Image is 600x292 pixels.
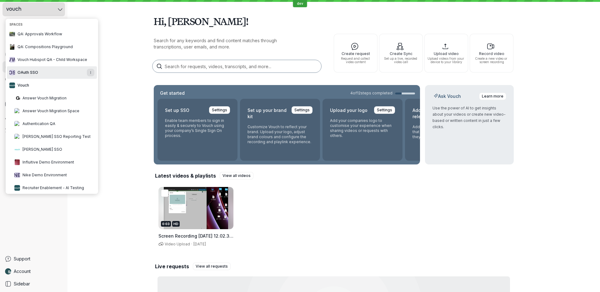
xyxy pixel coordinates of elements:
p: Add your own content release form that responders agree to when they record using Vouch. [412,124,477,139]
a: Requests [2,74,65,85]
span: Influitive Demo Environment [22,160,74,165]
a: Library [2,86,65,98]
div: HD [172,221,180,227]
span: Create a new video or screen recording [472,57,511,64]
span: Nike Demo Environment [22,173,67,178]
a: Learn more [479,93,506,100]
span: Sidebar [14,281,30,287]
img: Recruiter Enablement - AI Testing avatar [14,185,20,191]
img: Answer Vouch Migration Space avatar [14,108,20,114]
p: Use the power of AI to get insights about your videos or create new video-based or written conten... [432,105,506,130]
a: 4of12steps completed [350,91,415,96]
span: Upload video [427,52,465,56]
p: Enable team members to sign in easily & securely to Vouch using your company’s Single Sign On pro... [165,118,230,138]
span: Support [14,256,30,262]
span: View all videos [222,173,251,179]
span: [PERSON_NAME] SSO [22,147,62,152]
button: Create requestRequest and collect video content [334,34,377,73]
button: Answer Vouch Migration avatarAnswer Vouch Migration [7,92,97,104]
img: Answer Vouch Migration avatar [14,95,20,101]
img: Influitive Demo Environment avatar [14,159,20,165]
a: Search [2,36,65,48]
h2: Add your content release form [412,106,453,121]
span: N [14,172,17,178]
button: Recruiter Enablement - AI Testing avatarRecruiter Enablement - AI Testing [7,182,97,194]
a: Settings [292,106,312,114]
h2: Set up your brand kit [247,106,288,121]
h3: Spaces [7,20,97,28]
span: OAuth SSO [17,70,38,75]
span: Vouch Hubspot QA - Child Workspace [17,57,87,62]
button: NENike Demo Environment [7,169,97,181]
img: Vouch avatar [9,83,15,88]
h2: Get started [159,90,186,96]
h2: Set up SSO [165,106,189,114]
button: Daniel Test SSO avatar[PERSON_NAME] SSO [7,143,97,156]
h2: Latest videos & playlists [155,172,216,179]
img: Nathan Weinstock avatar [5,268,11,274]
span: Record video [472,52,511,56]
a: Settings [209,106,230,114]
a: Settings [374,106,395,114]
a: Recruiter [2,111,65,123]
span: View all requests [196,263,228,269]
a: Inbox [2,49,65,60]
span: Learn more [482,93,503,99]
button: Create [2,21,65,33]
span: Create Sync [382,52,420,56]
p: Add your companies logo to customise your experience when sharing videos or requests with others. [330,118,395,138]
img: Authentication QA avatar [14,121,20,127]
span: Vouch [17,83,29,88]
span: QA: Approvals Workflow [17,32,62,37]
button: Answer Vouch Migration Space avatarAnswer Vouch Migration Space [7,105,97,117]
span: E [17,172,21,178]
h2: Live requests [155,263,189,270]
h1: Hi, [PERSON_NAME]! [154,13,514,30]
span: · [190,242,193,247]
img: QA: Approvals Workflow avatar [9,31,15,37]
button: Influitive Demo Environment avatarInfluitive Demo Environment [7,156,97,169]
a: Support [2,253,65,264]
a: Nathan Weinstock avatarAccount [2,266,65,277]
span: S [12,69,16,76]
p: Customize Vouch to reflect your brand. Upload your logo, adjust brand colours and configure the r... [247,124,312,144]
span: W [12,57,17,63]
a: Home [2,61,65,73]
img: QA: Compositions Playground avatar [9,44,15,50]
span: Answer Vouch Migration [22,96,67,101]
span: [DATE] [193,242,206,246]
a: View all requests [193,263,231,270]
button: Daniel SSO Reporting Test avatar[PERSON_NAME] SSO Reporting Test [7,130,97,143]
span: Screen Recording [DATE] 12.02.37 pm.mov [158,233,233,245]
span: Request and collect video content [337,57,375,64]
button: Create SyncSet up a live, recorded video call [379,34,423,73]
h2: Ask Vouch [432,93,462,99]
button: Record videoCreate a new video or screen recording [470,34,513,73]
p: Search for any keywords and find content matches through transcriptions, user emails, and more. [154,38,304,50]
a: View all videos [220,172,253,179]
span: Create request [337,52,375,56]
button: More actions [87,69,94,76]
span: O [8,69,12,76]
span: Video Upload [163,242,190,246]
span: QA: Compositions Playground [17,44,73,49]
a: Analytics [2,124,65,135]
span: Settings [377,107,392,113]
span: Authentication QA [22,121,55,126]
img: Daniel SSO Reporting Test avatar [14,134,20,139]
h2: Upload your logo [330,106,367,114]
span: V [8,57,12,63]
span: Settings [294,107,310,113]
span: 4 of 12 steps completed [350,91,392,96]
h3: Screen Recording 2024-11-21 at 12.02.37 pm.mov [158,233,233,239]
span: [PERSON_NAME] SSO Reporting Test [22,134,91,139]
img: Daniel Test SSO avatar [14,147,20,152]
button: Vouch avatarVouch [7,79,97,92]
span: Account [14,268,31,274]
div: 0:03 [161,221,171,227]
span: Answer Vouch Migration Space [22,108,79,113]
input: Search for requests, videos, transcripts, and more... [152,60,321,73]
span: Upload videos from your device to your library [427,57,465,64]
a: Sidebar [2,278,65,289]
button: QA: Compositions Playground avatarQA: Compositions Playground [7,41,97,53]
